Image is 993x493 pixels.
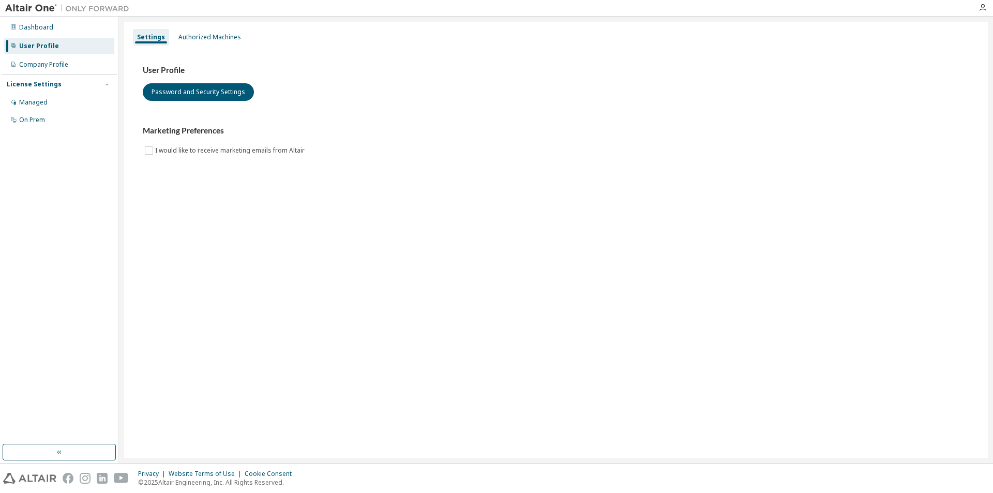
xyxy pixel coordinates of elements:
img: instagram.svg [80,473,91,484]
div: Dashboard [19,23,53,32]
div: User Profile [19,42,59,50]
img: altair_logo.svg [3,473,56,484]
img: youtube.svg [114,473,129,484]
img: facebook.svg [63,473,73,484]
h3: Marketing Preferences [143,126,969,136]
label: I would like to receive marketing emails from Altair [155,144,307,157]
div: Managed [19,98,48,107]
p: © 2025 Altair Engineering, Inc. All Rights Reserved. [138,478,298,487]
div: Settings [137,33,165,41]
div: Authorized Machines [178,33,241,41]
div: License Settings [7,80,62,88]
div: On Prem [19,116,45,124]
button: Password and Security Settings [143,83,254,101]
div: Website Terms of Use [169,470,245,478]
img: linkedin.svg [97,473,108,484]
div: Privacy [138,470,169,478]
div: Company Profile [19,61,68,69]
img: Altair One [5,3,134,13]
h3: User Profile [143,65,969,76]
div: Cookie Consent [245,470,298,478]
